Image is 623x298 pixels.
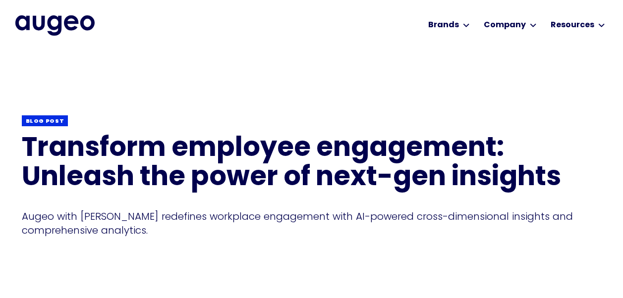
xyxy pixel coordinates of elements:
[26,118,64,125] div: Blog post
[428,19,459,31] div: Brands
[15,15,95,35] img: Augeo's full logo in midnight blue.
[551,19,594,31] div: Resources
[22,209,602,237] div: Augeo with [PERSON_NAME] redefines workplace engagement with AI-powered cross-dimensional insight...
[484,19,526,31] div: Company
[22,135,602,194] h1: Transform employee engagement: Unleash the power of next-gen insights
[15,15,95,35] a: home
